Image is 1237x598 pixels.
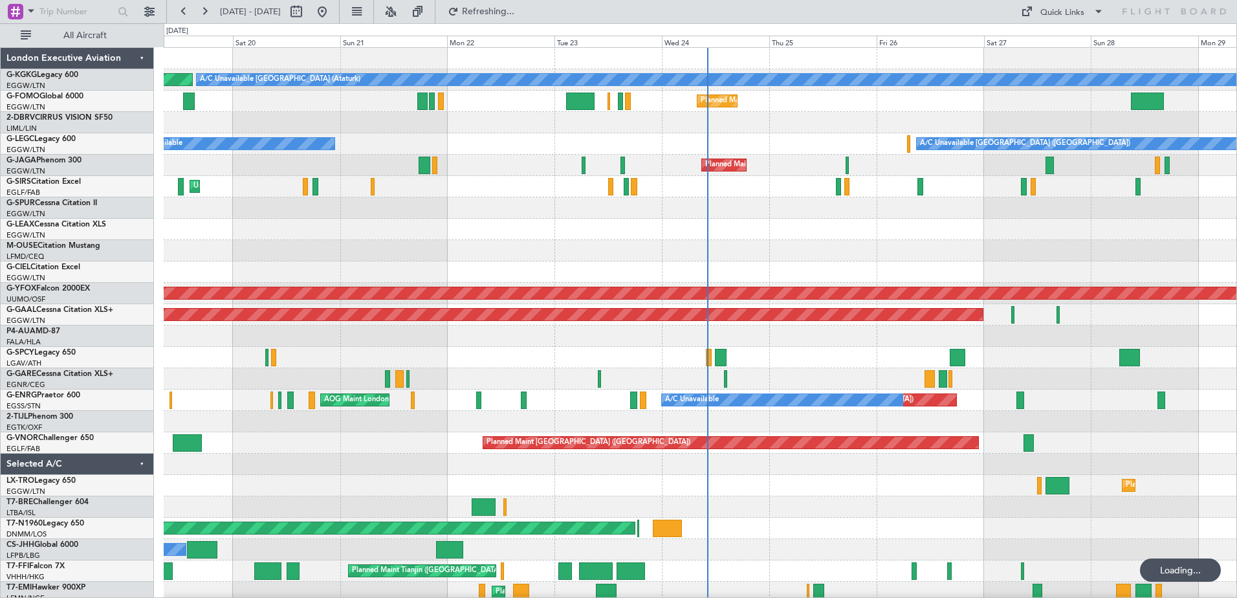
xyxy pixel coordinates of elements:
[39,2,114,21] input: Trip Number
[6,413,28,421] span: 2-TIJL
[233,36,340,47] div: Sat 20
[6,114,35,122] span: 2-DBRV
[6,188,40,197] a: EGLF/FAB
[6,487,45,496] a: EGGW/LTN
[6,263,30,271] span: G-CIEL
[352,561,503,581] div: Planned Maint Tianjin ([GEOGRAPHIC_DATA])
[6,370,113,378] a: G-GARECessna Citation XLS+
[6,114,113,122] a: 2-DBRVCIRRUS VISION SF50
[6,520,84,527] a: T7-N1960Legacy 650
[6,349,76,357] a: G-SPCYLegacy 650
[6,477,34,485] span: LX-TRO
[554,36,662,47] div: Tue 23
[6,392,80,399] a: G-ENRGPraetor 600
[220,6,281,17] span: [DATE] - [DATE]
[6,124,37,133] a: LIML/LIN
[6,423,42,432] a: EGTK/OXF
[324,390,469,410] div: AOG Maint London ([GEOGRAPHIC_DATA])
[6,285,36,293] span: G-YFOX
[6,273,45,283] a: EGGW/LTN
[6,444,40,454] a: EGLF/FAB
[442,1,520,22] button: Refreshing...
[665,390,719,410] div: A/C Unavailable
[166,26,188,37] div: [DATE]
[447,36,554,47] div: Mon 22
[193,177,406,196] div: Unplanned Maint [GEOGRAPHIC_DATA] ([GEOGRAPHIC_DATA])
[769,36,877,47] div: Thu 25
[6,252,44,261] a: LFMD/CEQ
[461,7,516,16] span: Refreshing...
[6,93,83,100] a: G-FOMOGlobal 6000
[1040,6,1084,19] div: Quick Links
[6,178,31,186] span: G-SIRS
[6,157,36,164] span: G-JAGA
[6,327,36,335] span: P4-AUA
[6,434,38,442] span: G-VNOR
[1014,1,1110,22] button: Quick Links
[6,199,35,207] span: G-SPUR
[6,584,32,592] span: T7-EMI
[6,551,40,560] a: LFPB/LBG
[6,199,97,207] a: G-SPURCessna Citation II
[6,209,45,219] a: EGGW/LTN
[6,413,73,421] a: 2-TIJLPhenom 300
[6,584,85,592] a: T7-EMIHawker 900XP
[6,145,45,155] a: EGGW/LTN
[6,221,34,228] span: G-LEAX
[126,36,233,47] div: Fri 19
[6,93,39,100] span: G-FOMO
[6,294,45,304] a: UUMO/OSF
[6,178,81,186] a: G-SIRSCitation Excel
[6,81,45,91] a: EGGW/LTN
[6,380,45,390] a: EGNR/CEG
[6,306,36,314] span: G-GAAL
[6,541,78,549] a: CS-JHHGlobal 6000
[6,166,45,176] a: EGGW/LTN
[920,134,1130,153] div: A/C Unavailable [GEOGRAPHIC_DATA] ([GEOGRAPHIC_DATA])
[6,71,37,79] span: G-KGKG
[662,36,769,47] div: Wed 24
[14,25,140,46] button: All Aircraft
[6,359,41,368] a: LGAV/ATH
[1140,559,1221,582] div: Loading...
[701,91,904,111] div: Planned Maint [GEOGRAPHIC_DATA] ([GEOGRAPHIC_DATA])
[340,36,448,47] div: Sun 21
[6,221,106,228] a: G-LEAXCessna Citation XLS
[6,477,76,485] a: LX-TROLegacy 650
[6,285,90,293] a: G-YFOXFalcon 2000EX
[6,263,80,271] a: G-CIELCitation Excel
[6,498,33,506] span: T7-BRE
[6,498,89,506] a: T7-BREChallenger 604
[200,70,360,89] div: A/C Unavailable [GEOGRAPHIC_DATA] (Ataturk)
[6,401,41,411] a: EGSS/STN
[6,370,36,378] span: G-GARE
[705,155,909,175] div: Planned Maint [GEOGRAPHIC_DATA] ([GEOGRAPHIC_DATA])
[6,242,38,250] span: M-OUSE
[6,102,45,112] a: EGGW/LTN
[6,157,82,164] a: G-JAGAPhenom 300
[6,337,41,347] a: FALA/HLA
[6,392,37,399] span: G-ENRG
[6,316,45,326] a: EGGW/LTN
[6,572,45,582] a: VHHH/HKG
[6,230,45,240] a: EGGW/LTN
[6,135,76,143] a: G-LEGCLegacy 600
[6,562,29,570] span: T7-FFI
[6,135,34,143] span: G-LEGC
[6,349,34,357] span: G-SPCY
[34,31,137,40] span: All Aircraft
[6,434,94,442] a: G-VNORChallenger 650
[6,529,47,539] a: DNMM/LOS
[6,520,43,527] span: T7-N1960
[6,541,34,549] span: CS-JHH
[877,36,984,47] div: Fri 26
[6,562,65,570] a: T7-FFIFalcon 7X
[984,36,1091,47] div: Sat 27
[6,242,100,250] a: M-OUSECitation Mustang
[6,327,60,335] a: P4-AUAMD-87
[6,306,113,314] a: G-GAALCessna Citation XLS+
[1091,36,1198,47] div: Sun 28
[487,433,690,452] div: Planned Maint [GEOGRAPHIC_DATA] ([GEOGRAPHIC_DATA])
[6,71,78,79] a: G-KGKGLegacy 600
[6,508,36,518] a: LTBA/ISL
